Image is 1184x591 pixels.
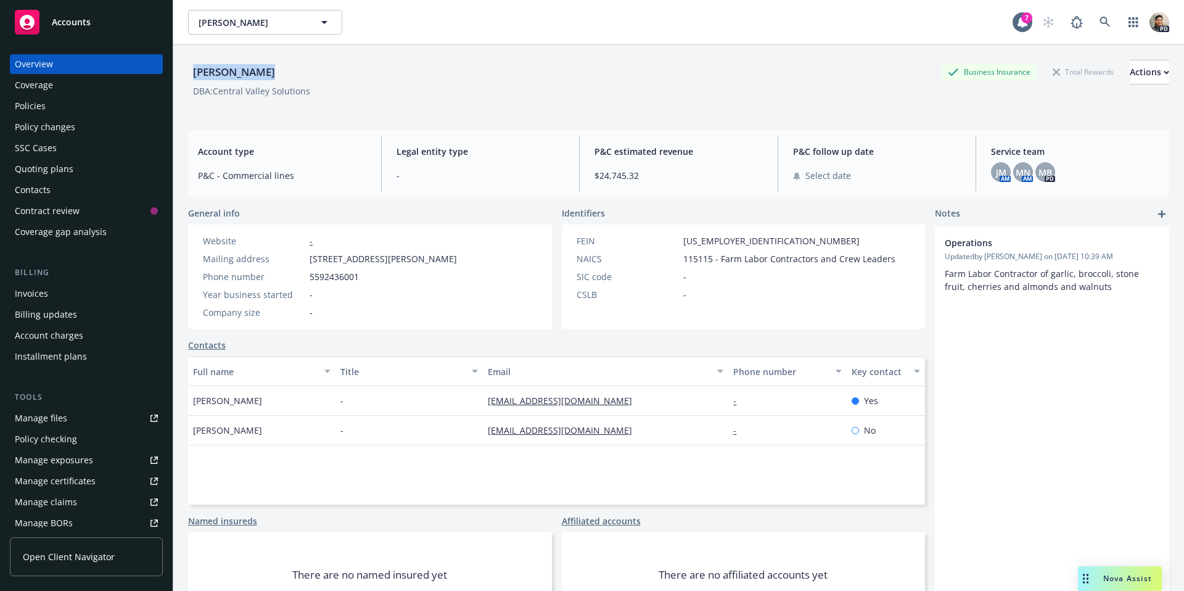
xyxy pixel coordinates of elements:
[15,429,77,449] div: Policy checking
[193,424,262,437] span: [PERSON_NAME]
[577,270,678,283] div: SIC code
[1036,10,1061,35] a: Start snowing
[203,288,305,301] div: Year business started
[198,169,366,182] span: P&C - Commercial lines
[15,492,77,512] div: Manage claims
[562,207,605,220] span: Identifiers
[945,251,1159,262] span: Updated by [PERSON_NAME] on [DATE] 10:39 AM
[10,429,163,449] a: Policy checking
[199,16,305,29] span: [PERSON_NAME]
[15,138,57,158] div: SSC Cases
[188,515,257,527] a: Named insureds
[683,234,860,247] span: [US_EMPLOYER_IDENTIFICATION_NUMBER]
[847,357,925,386] button: Key contact
[15,180,51,200] div: Contacts
[733,424,746,436] a: -
[310,252,457,265] span: [STREET_ADDRESS][PERSON_NAME]
[340,394,343,407] span: -
[15,408,67,428] div: Manage files
[577,252,678,265] div: NAICS
[728,357,846,386] button: Phone number
[10,326,163,345] a: Account charges
[1021,12,1032,23] div: 7
[15,513,73,533] div: Manage BORs
[1064,10,1089,35] a: Report a Bug
[188,64,280,80] div: [PERSON_NAME]
[1130,60,1169,84] div: Actions
[198,145,366,158] span: Account type
[945,236,1127,249] span: Operations
[340,365,464,378] div: Title
[10,284,163,304] a: Invoices
[15,284,48,304] div: Invoices
[10,408,163,428] a: Manage files
[23,550,115,563] span: Open Client Navigator
[945,268,1141,292] span: Farm Labor Contractor of garlic, broccoli, stone fruit, cherries and almonds and walnuts
[310,306,313,319] span: -
[188,357,335,386] button: Full name
[15,347,87,366] div: Installment plans
[10,267,163,279] div: Billing
[1046,64,1120,80] div: Total Rewards
[683,252,895,265] span: 115115 - Farm Labor Contractors and Crew Leaders
[488,424,642,436] a: [EMAIL_ADDRESS][DOMAIN_NAME]
[203,252,305,265] div: Mailing address
[562,515,641,527] a: Affiliated accounts
[310,288,313,301] span: -
[10,5,163,39] a: Accounts
[935,226,1169,303] div: OperationsUpdatedby [PERSON_NAME] on [DATE] 10:39 AMFarm Labor Contractor of garlic, broccoli, st...
[1121,10,1146,35] a: Switch app
[577,288,678,301] div: CSLB
[1103,573,1152,584] span: Nova Assist
[15,222,107,242] div: Coverage gap analysis
[10,201,163,221] a: Contract review
[1016,166,1030,179] span: MN
[15,201,80,221] div: Contract review
[852,365,906,378] div: Key contact
[397,169,565,182] span: -
[1093,10,1117,35] a: Search
[193,365,317,378] div: Full name
[15,96,46,116] div: Policies
[10,513,163,533] a: Manage BORs
[483,357,728,386] button: Email
[10,450,163,470] a: Manage exposures
[203,234,305,247] div: Website
[577,234,678,247] div: FEIN
[10,305,163,324] a: Billing updates
[996,166,1006,179] span: JM
[1078,566,1093,591] div: Drag to move
[793,145,961,158] span: P&C follow up date
[659,568,828,582] span: There are no affiliated accounts yet
[340,424,343,437] span: -
[991,145,1159,158] span: Service team
[935,207,960,221] span: Notes
[10,75,163,95] a: Coverage
[193,394,262,407] span: [PERSON_NAME]
[1038,166,1052,179] span: MB
[203,270,305,283] div: Phone number
[203,306,305,319] div: Company size
[733,395,746,407] a: -
[310,270,359,283] span: 5592436001
[188,207,240,220] span: General info
[10,180,163,200] a: Contacts
[10,347,163,366] a: Installment plans
[15,117,75,137] div: Policy changes
[942,64,1037,80] div: Business Insurance
[488,395,642,407] a: [EMAIL_ADDRESS][DOMAIN_NAME]
[733,365,828,378] div: Phone number
[10,159,163,179] a: Quoting plans
[10,471,163,491] a: Manage certificates
[15,75,53,95] div: Coverage
[397,145,565,158] span: Legal entity type
[1149,12,1169,32] img: photo
[594,169,763,182] span: $24,745.32
[10,96,163,116] a: Policies
[10,138,163,158] a: SSC Cases
[683,288,686,301] span: -
[1078,566,1162,591] button: Nova Assist
[10,492,163,512] a: Manage claims
[52,17,91,27] span: Accounts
